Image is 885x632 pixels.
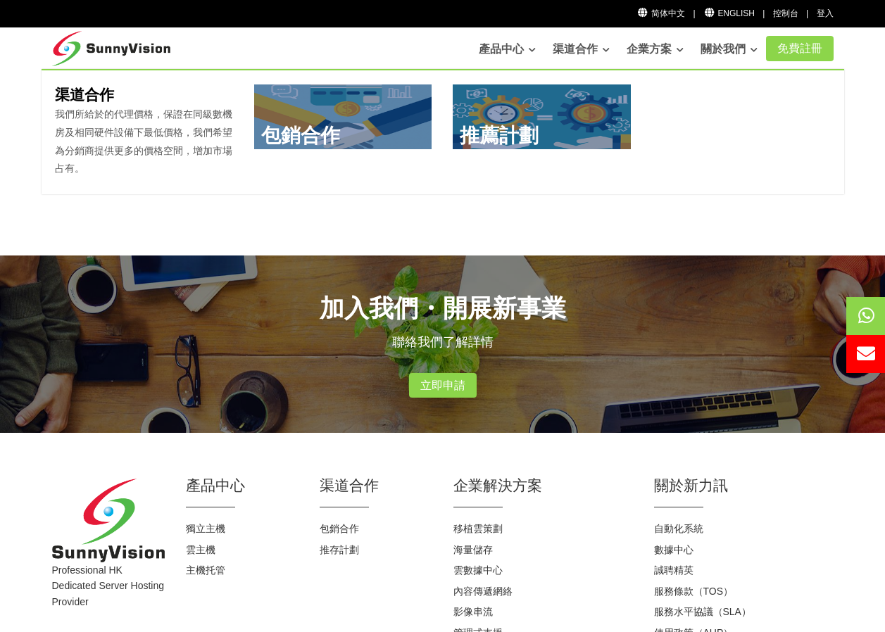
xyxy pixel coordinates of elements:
p: 聯絡我們了解詳情 [52,332,834,352]
a: 產品中心 [479,35,536,63]
a: 海量儲存 [453,544,493,555]
b: 渠道合作 [55,87,114,103]
h2: 加入我們・開展新事業 [52,291,834,325]
a: 移植雲策劃 [453,523,503,534]
a: 雲數據中心 [453,564,503,576]
div: 渠道合作 [42,69,844,194]
a: English [703,8,755,18]
h2: 企業解決方案 [453,475,633,495]
li: | [762,7,765,20]
h2: 渠道合作 [320,475,432,495]
a: 登入 [817,8,834,18]
span: 我們所給於的代理價格，保證在同級數機房及相同硬件設備下最低價格，我們希望為分銷商提供更多的價格空間，增加市場占有。 [55,108,232,174]
a: 獨立主機 [186,523,225,534]
a: 誠聘精英 [654,564,693,576]
a: 關於我們 [701,35,758,63]
a: 渠道合作 [553,35,610,63]
a: 简体中文 [637,8,686,18]
li: | [693,7,695,20]
a: 自動化系統 [654,523,703,534]
a: 包銷合作 [320,523,359,534]
a: 服務條款（TOS） [654,586,734,597]
a: 數據中心 [654,544,693,555]
a: 影像串流 [453,606,493,617]
a: 免費註冊 [766,36,834,61]
h2: 關於新力訊 [654,475,834,495]
a: 服務水平協議（SLA） [654,606,751,617]
a: 推存計劃 [320,544,359,555]
a: 立即申請 [409,373,477,398]
a: 企業方案 [627,35,684,63]
h2: 產品中心 [186,475,299,495]
li: | [806,7,808,20]
img: SunnyVision Limited [52,479,165,562]
a: 雲主機 [186,544,215,555]
a: 內容傳遞網絡 [453,586,513,597]
a: 控制台 [773,8,798,18]
a: 主機托管 [186,564,225,576]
